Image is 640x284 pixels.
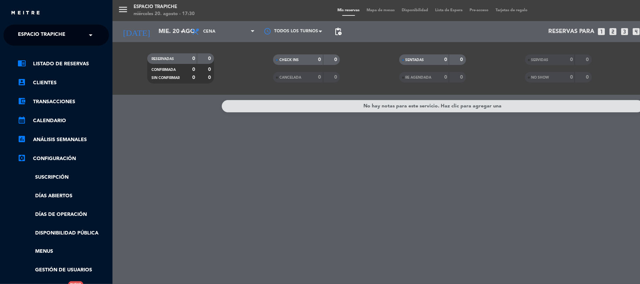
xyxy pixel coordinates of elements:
img: MEITRE [11,11,40,16]
a: Gestión de usuarios [18,266,109,274]
a: Menus [18,247,109,256]
span: Espacio Trapiche [18,28,65,42]
a: chrome_reader_modeListado de Reservas [18,60,109,68]
a: assessmentANÁLISIS SEMANALES [18,136,109,144]
a: Disponibilidad pública [18,229,109,237]
i: calendar_month [18,116,26,124]
a: Suscripción [18,173,109,181]
a: account_balance_walletTransacciones [18,98,109,106]
i: chrome_reader_mode [18,59,26,67]
i: account_balance_wallet [18,97,26,105]
i: account_box [18,78,26,86]
i: assessment [18,135,26,143]
a: account_boxClientes [18,79,109,87]
i: settings_applications [18,154,26,162]
a: Días de Operación [18,211,109,219]
a: calendar_monthCalendario [18,117,109,125]
a: Configuración [18,154,109,163]
a: Días abiertos [18,192,109,200]
span: pending_actions [334,27,342,36]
